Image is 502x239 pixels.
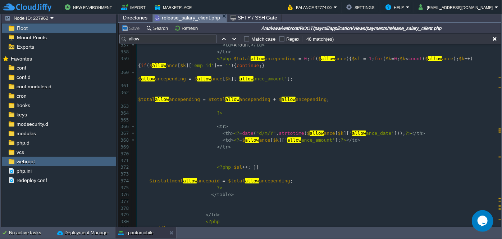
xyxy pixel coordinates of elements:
[15,121,49,127] a: modsecurity.d
[15,83,53,90] span: conf.modules.d
[282,97,296,102] span: allow
[121,3,148,12] button: Import
[119,117,130,124] div: 365
[242,164,248,170] span: ++
[9,56,33,62] a: Favorites
[166,63,177,68] span: ance
[3,3,51,12] img: CloudJiffy
[65,3,114,12] button: New Environment
[217,110,223,116] span: ?>
[15,102,31,109] a: hooks
[5,15,50,21] button: Node ID: 227962
[15,177,48,183] a: redeploy.conf
[178,63,181,68] span: [
[119,130,130,137] div: 367
[386,56,392,61] span: $k
[228,178,245,183] span: $total
[119,144,130,151] div: 369
[169,97,200,102] span: ancepending
[307,56,310,61] span: ;
[119,103,130,110] div: 363
[419,3,495,12] button: [EMAIL_ADDRESS][DOMAIN_NAME]
[324,130,335,136] span: ance
[118,229,154,236] button: jrpautomobile
[245,178,259,183] span: allow
[119,198,130,205] div: 377
[119,164,130,171] div: 372
[155,97,169,102] span: allow
[119,123,130,130] div: 366
[119,137,130,144] div: 368
[192,226,195,231] span: =
[9,56,33,62] span: Favorites
[225,42,231,48] span: td
[15,93,28,99] a: cron
[15,111,28,118] span: keys
[180,63,186,68] span: $k
[406,130,411,136] span: ?>
[254,76,287,81] span: ance_amount'
[119,49,130,56] div: 358
[228,144,231,150] span: >
[279,97,282,102] span: $
[149,63,152,68] span: $
[465,56,470,61] span: ++
[15,44,35,50] a: Exports
[256,42,262,48] span: td
[310,130,324,136] span: allow
[15,149,25,155] a: vcs
[217,185,223,190] span: ?>
[237,76,239,81] span: '
[284,137,287,143] span: '
[15,168,33,174] a: php.ini
[394,56,397,61] span: 0
[15,74,32,80] a: conf.d
[251,42,256,48] span: </
[15,140,31,146] a: php.d
[352,130,366,136] span: allow
[15,65,27,71] a: conf
[138,76,141,81] span: $
[397,56,400,61] span: ;
[406,56,409,61] span: <
[119,151,130,158] div: 370
[141,76,155,81] span: allow
[119,185,130,191] div: 375
[279,130,304,136] span: strtotime
[149,226,189,231] span: $paidleavesamt
[225,76,231,81] span: $k
[423,56,425,61] span: (
[372,56,375,61] span: ;
[310,56,315,61] span: if
[231,137,234,143] span: >
[225,97,239,102] span: allow
[119,225,130,232] div: 381
[211,76,223,81] span: ance
[119,171,130,178] div: 373
[259,63,265,68] span: ;}
[276,130,279,136] span: ,
[248,164,259,170] span: ; }}
[425,56,428,61] span: $
[270,137,273,143] span: [
[217,56,231,61] span: <?php
[225,130,231,136] span: th
[225,124,228,129] span: >
[239,137,242,143] span: =
[327,97,329,102] span: ;
[301,137,335,143] span: ance_amount'
[9,227,54,239] div: No active tasks
[152,63,166,68] span: allow
[225,63,231,68] span: ''
[119,42,130,49] div: 357
[287,76,293,81] span: ];
[288,3,334,12] button: Balance ₹2774.00
[197,226,200,231] span: 0
[119,191,130,198] div: 376
[366,130,394,136] span: ance_date'
[220,124,225,129] span: tr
